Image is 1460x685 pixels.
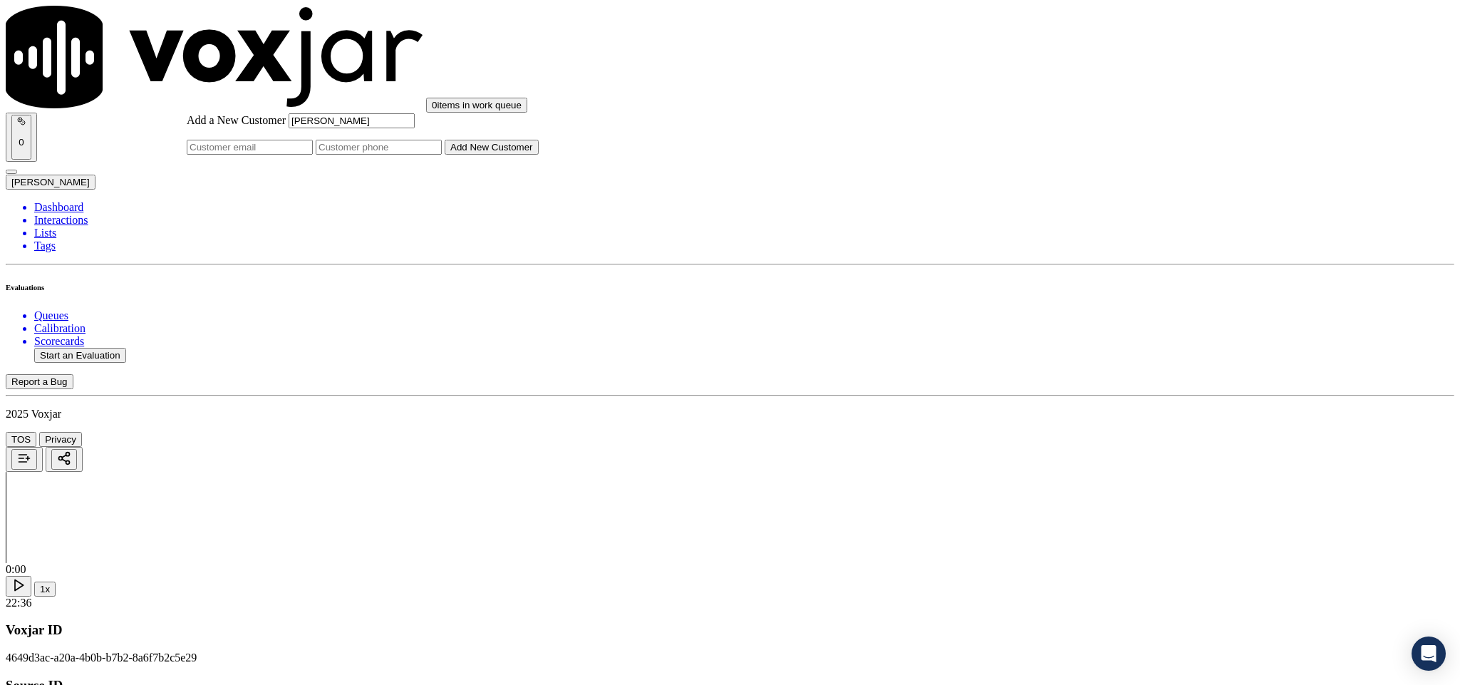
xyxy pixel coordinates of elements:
[6,622,1454,638] h3: Voxjar ID
[34,335,1454,348] a: Scorecards
[34,348,126,363] button: Start an Evaluation
[6,432,36,447] button: TOS
[316,140,442,155] input: Customer phone
[34,201,1454,214] a: Dashboard
[1412,637,1446,671] div: Open Intercom Messenger
[34,214,1454,227] a: Interactions
[445,140,539,155] button: Add New Customer
[6,283,1454,292] h6: Evaluations
[34,322,1454,335] a: Calibration
[6,408,1454,421] p: 2025 Voxjar
[17,137,26,148] p: 0
[34,309,1454,322] a: Queues
[6,374,73,389] button: Report a Bug
[289,113,415,128] input: Customer name
[6,651,1454,664] p: 4649d3ac-a20a-4b0b-b7b2-8a6f7b2c5e29
[187,140,313,155] input: Customer email
[39,432,82,447] button: Privacy
[11,177,90,187] span: [PERSON_NAME]
[6,597,1454,609] div: 22:36
[6,175,95,190] button: [PERSON_NAME]
[34,240,1454,252] a: Tags
[6,6,423,108] img: voxjar logo
[426,98,527,113] button: 0items in work queue
[187,114,286,126] label: Add a New Customer
[11,115,31,160] button: 0
[6,563,1454,576] div: 0:00
[6,113,37,162] button: 0
[34,227,1454,240] a: Lists
[34,582,56,597] button: 1x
